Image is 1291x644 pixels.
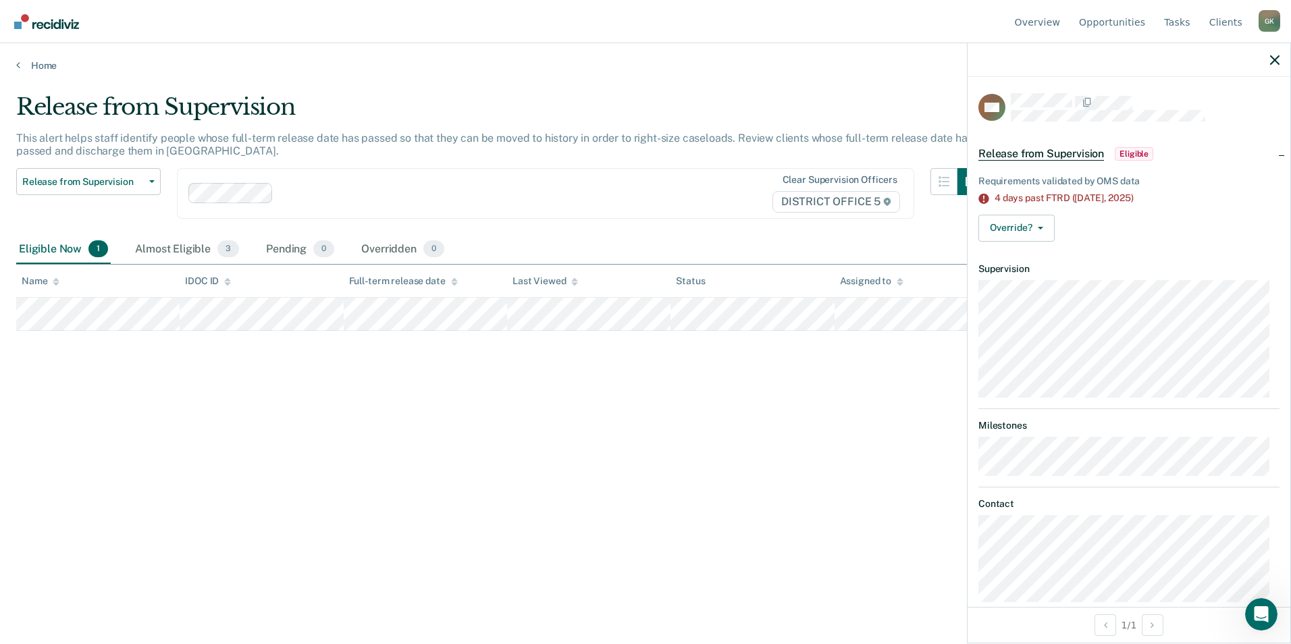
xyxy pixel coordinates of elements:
div: Requirements validated by OMS data [978,176,1280,187]
a: Home [16,59,1275,72]
button: Next Opportunity [1142,614,1163,636]
button: Profile dropdown button [1259,10,1280,32]
span: Release from Supervision [22,176,144,188]
div: 4 days past FTRD ([DATE], [995,192,1280,204]
div: Assigned to [840,275,903,287]
div: Full-term release date [349,275,458,287]
dt: Supervision [978,263,1280,275]
span: 3 [217,240,239,258]
p: This alert helps staff identify people whose full-term release date has passed so that they can b... [16,132,972,157]
div: Almost Eligible [132,235,242,265]
iframe: Intercom live chat [1245,598,1277,630]
div: Pending [263,235,337,265]
div: Release from SupervisionEligible [968,132,1290,176]
div: Eligible Now [16,235,111,265]
span: 2025) [1108,192,1133,203]
button: Previous Opportunity [1095,614,1116,636]
span: DISTRICT OFFICE 5 [772,191,900,213]
button: Override? [978,215,1055,242]
dt: Contact [978,498,1280,510]
dt: Milestones [978,420,1280,431]
div: G K [1259,10,1280,32]
span: Release from Supervision [978,147,1104,161]
div: Status [676,275,705,287]
span: 0 [313,240,334,258]
div: Name [22,275,59,287]
div: Overridden [359,235,447,265]
div: Release from Supervision [16,93,984,132]
span: 1 [88,240,108,258]
div: 1 / 1 [968,607,1290,643]
div: IDOC ID [185,275,231,287]
div: Clear supervision officers [783,174,897,186]
img: Recidiviz [14,14,79,29]
span: Eligible [1115,147,1153,161]
span: 0 [423,240,444,258]
div: Last Viewed [512,275,578,287]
